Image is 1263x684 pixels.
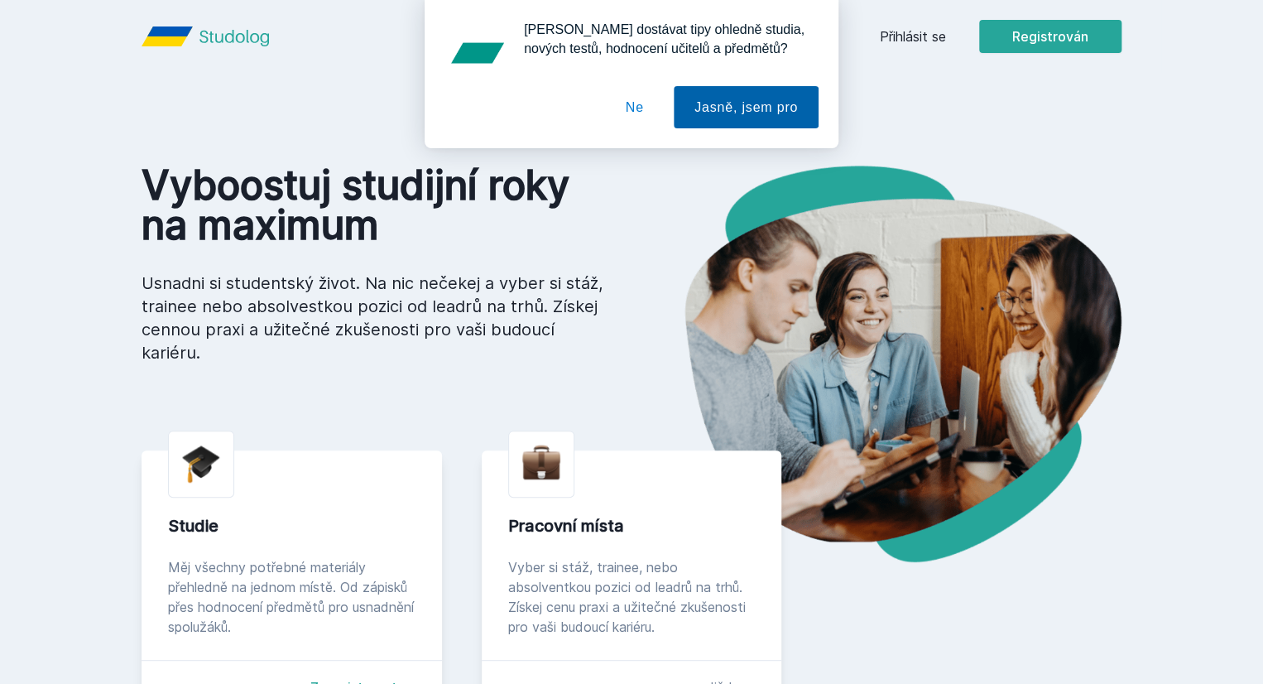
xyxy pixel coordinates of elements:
font: Ne [626,100,644,114]
font: Měj všechny potřebné materiály přehledně na jednom místě. Od zápisků přes hodnocení předmětů pro ... [168,559,414,635]
font: Usnadni si studentský život. Na nic nečekej a vyber si stáž, trainee nebo absolvestkou pozici od ... [142,273,603,363]
button: Ne [605,86,665,128]
font: Pracovní místa [508,516,624,536]
button: Jasně, jsem pro [674,86,819,128]
img: briefcase.png [522,441,560,484]
font: Studie [168,516,219,536]
img: graduation-cap.png [182,445,220,484]
font: Jasně, jsem pro [694,100,798,114]
font: [PERSON_NAME] dostávat tipy ohledně studia, nových testů, hodnocení učitelů a předmětů? [524,22,804,55]
img: hero.png [631,166,1121,562]
font: Vyber si stáž, trainee, nebo absolventkou pozici od leadrů na trhů. Získej cenu praxi a užitečné ... [508,559,746,635]
img: ikona oznámení [444,20,511,86]
font: Vyboostuj studijní roky na maximum [142,161,569,249]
